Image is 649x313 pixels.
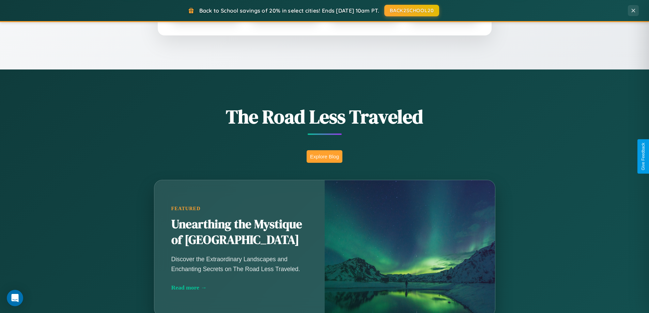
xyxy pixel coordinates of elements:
[171,217,308,248] h2: Unearthing the Mystique of [GEOGRAPHIC_DATA]
[7,290,23,306] div: Open Intercom Messenger
[199,7,379,14] span: Back to School savings of 20% in select cities! Ends [DATE] 10am PT.
[171,206,308,212] div: Featured
[171,254,308,273] p: Discover the Extraordinary Landscapes and Enchanting Secrets on The Road Less Traveled.
[171,284,308,291] div: Read more →
[641,143,646,170] div: Give Feedback
[120,104,529,130] h1: The Road Less Traveled
[307,150,342,163] button: Explore Blog
[384,5,439,16] button: BACK2SCHOOL20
